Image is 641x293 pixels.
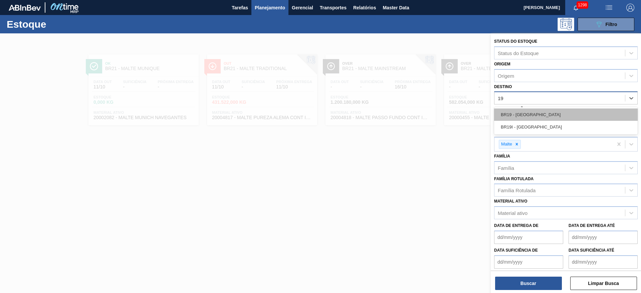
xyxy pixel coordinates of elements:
[494,107,526,111] label: Coordenação
[577,1,588,9] span: 1298
[569,223,615,228] label: Data de Entrega até
[494,255,563,269] input: dd/mm/yyyy
[498,165,514,171] div: Família
[569,231,638,244] input: dd/mm/yyyy
[9,5,41,11] img: TNhmsLtSVTkK8tSr43FrP2fwEKptu5GPRR3wAAAABJRU5ErkJggg==
[494,248,538,253] label: Data suficiência de
[606,22,617,27] span: Filtro
[494,177,533,181] label: Família Rotulada
[605,4,613,12] img: userActions
[7,20,106,28] h1: Estoque
[494,39,537,44] label: Status do Estoque
[494,121,638,133] div: BR19I - [GEOGRAPHIC_DATA]
[383,4,409,12] span: Master Data
[569,248,614,253] label: Data suficiência até
[494,199,527,204] label: Material ativo
[494,223,539,228] label: Data de Entrega de
[255,4,285,12] span: Planejamento
[626,4,634,12] img: Logout
[499,140,513,149] div: Malte
[494,154,510,159] label: Família
[498,188,536,193] div: Família Rotulada
[569,255,638,269] input: dd/mm/yyyy
[558,18,574,31] div: Pogramando: nenhum usuário selecionado
[498,50,539,56] div: Status do Estoque
[494,84,512,89] label: Destino
[292,4,313,12] span: Gerencial
[353,4,376,12] span: Relatórios
[498,210,527,216] div: Material ativo
[494,62,510,66] label: Origem
[494,108,638,121] div: BR19 - [GEOGRAPHIC_DATA]
[498,73,514,78] div: Origem
[232,4,248,12] span: Tarefas
[494,231,563,244] input: dd/mm/yyyy
[320,4,347,12] span: Transportes
[578,18,634,31] button: Filtro
[565,3,587,12] button: Notificações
